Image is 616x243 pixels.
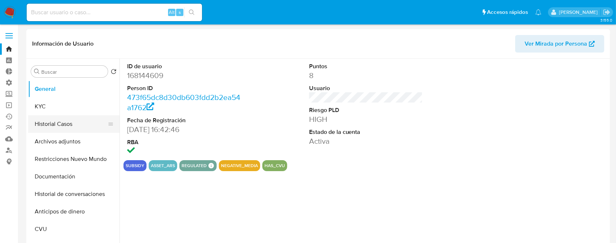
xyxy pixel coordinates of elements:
button: has_cvu [265,164,285,167]
dt: ID de usuario [127,62,241,70]
button: CVU [28,220,119,238]
button: Documentación [28,168,119,185]
input: Buscar usuario o caso... [27,8,202,17]
dt: Usuario [309,84,423,92]
dd: Activa [309,136,423,146]
dt: Fecha de Registración [127,116,241,124]
button: regulated [182,164,207,167]
dt: RBA [127,138,241,146]
h1: Información de Usuario [32,40,94,47]
dt: Riesgo PLD [309,106,423,114]
button: Archivos adjuntos [28,133,119,150]
input: Buscar [41,69,105,75]
button: Restricciones Nuevo Mundo [28,150,119,168]
button: KYC [28,98,119,115]
dd: 8 [309,70,423,81]
dt: Puntos [309,62,423,70]
span: s [179,9,181,16]
button: Buscar [34,69,40,74]
a: 473f65dc8d30db603fdd2b2ea54a1762 [127,92,240,113]
span: Alt [169,9,175,16]
a: Salir [603,8,611,16]
button: General [28,80,119,98]
button: negative_media [221,164,258,167]
dd: 168144609 [127,70,241,81]
button: asset_ars [151,164,175,167]
dd: [DATE] 16:42:46 [127,124,241,135]
span: Ver Mirada por Persona [525,35,587,53]
button: subsidy [126,164,144,167]
a: Notificaciones [535,9,541,15]
button: Historial de conversaciones [28,185,119,203]
span: Accesos rápidos [487,8,528,16]
dt: Estado de la cuenta [309,128,423,136]
dd: HIGH [309,114,423,124]
p: ezequiel.castrillon@mercadolibre.com [559,9,600,16]
button: Anticipos de dinero [28,203,119,220]
button: Ver Mirada por Persona [515,35,604,53]
button: Volver al orden por defecto [111,69,117,77]
button: Historial Casos [28,115,114,133]
button: search-icon [184,7,199,18]
dt: Person ID [127,84,241,92]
